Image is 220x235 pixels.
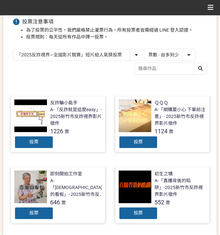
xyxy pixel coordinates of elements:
a: ＱＱＱA-「網購要小心 下單前注意」- 2025新竹市反詐視界影片徵件1124票投票 [115,96,210,152]
li: 投票規則：每天從所有作品中擇一投票。 [26,34,207,40]
div: A-「反詐就是這麼easy」- 2025新竹市反詐視界影片徵件 [50,106,102,127]
span: 投票 [134,139,143,144]
span: 1124 [154,128,168,135]
span: 1226 [50,128,63,135]
span: 票 [169,129,173,134]
span: 票 [61,200,66,205]
a: 即刻開拍工作室A-「[DEMOGRAPHIC_DATA]的看板」- 2025新竹市反詐視界影片徵件646票投票 [11,167,105,223]
span: 票 [166,200,170,205]
div: A-「[DEMOGRAPHIC_DATA]的看板」- 2025新竹市反詐視界影片徵件 [50,177,102,198]
div: 即刻開拍工作室 [50,170,82,177]
li: 為了投票的公平性，我們嚴格禁止灌票行為，所有投票者皆需經過 LINE 登入認證。 [26,27,207,34]
div: ＱＱＱ [154,99,168,106]
span: 投票 [134,210,143,215]
span: 646 [50,199,60,206]
a: 反詐騙小能手A-「反詐就是這麼easy」- 2025新竹市反詐視界影片徵件1226票投票 [11,96,105,152]
span: 投票注意事項 [22,19,53,25]
a: 初生之犢A-「直播背後的陷阱」-2025新竹市反詐視界影片徵件552票投票 [115,167,210,223]
div: 初生之犢 [154,170,173,177]
div: A-「直播背後的陷阱」-2025新竹市反詐視界影片徵件 [154,177,206,198]
div: A-「網購要小心 下單前注意」- 2025新竹市反詐視界影片徵件 [154,106,206,127]
span: 投票 [29,139,38,144]
div: 反詐騙小能手 [50,99,78,106]
span: 552 [154,199,164,206]
span: 票 [65,129,69,134]
input: 搜尋作品 [135,63,207,74]
span: 投票 [29,210,38,215]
